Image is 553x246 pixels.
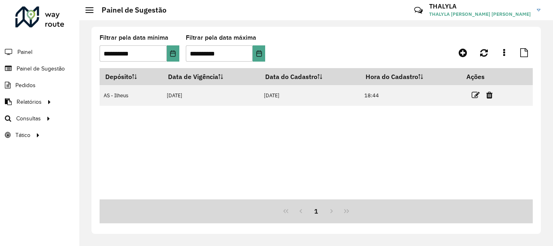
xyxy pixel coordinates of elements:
[308,203,324,219] button: 1
[100,33,168,43] label: Filtrar pela data mínima
[17,98,42,106] span: Relatórios
[461,68,510,85] th: Ações
[94,6,166,15] h2: Painel de Sugestão
[15,131,30,139] span: Tático
[15,81,36,90] span: Pedidos
[100,68,162,85] th: Depósito
[16,114,41,123] span: Consultas
[260,85,360,106] td: [DATE]
[186,33,256,43] label: Filtrar pela data máxima
[486,90,493,101] a: Excluir
[17,64,65,73] span: Painel de Sugestão
[162,85,259,106] td: [DATE]
[429,2,531,10] h3: THALYLA
[472,90,480,101] a: Editar
[17,48,32,56] span: Painel
[167,45,179,62] button: Choose Date
[429,11,531,18] span: THALYLA [PERSON_NAME] [PERSON_NAME]
[253,45,265,62] button: Choose Date
[360,68,461,85] th: Hora do Cadastro
[100,85,162,106] td: AS - Ilheus
[360,85,461,106] td: 18:44
[260,68,360,85] th: Data do Cadastro
[162,68,259,85] th: Data de Vigência
[410,2,427,19] a: Contato Rápido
